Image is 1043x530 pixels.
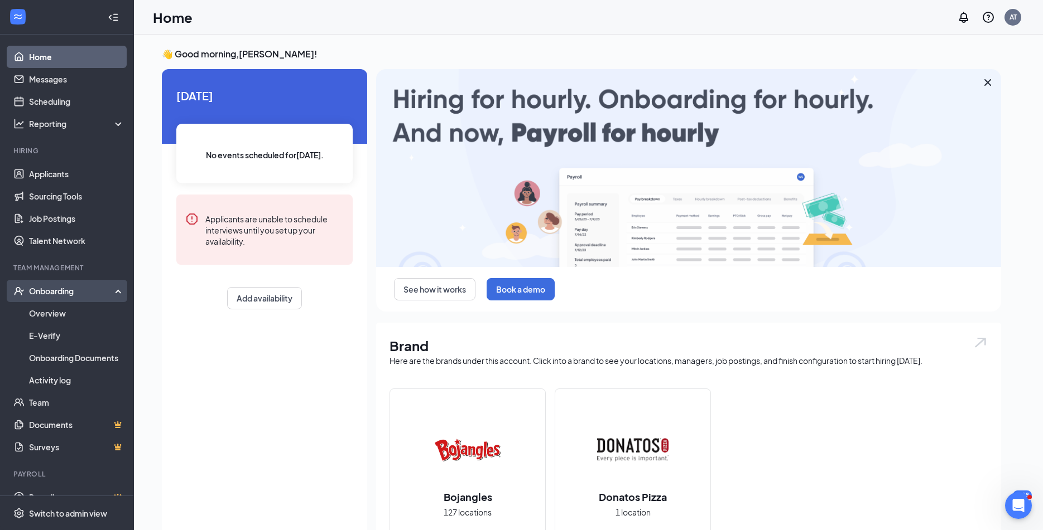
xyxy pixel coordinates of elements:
svg: WorkstreamLogo [12,11,23,22]
svg: QuestionInfo [982,11,995,24]
a: Job Postings [29,207,124,230]
h3: 👋 Good morning, [PERSON_NAME] ! [162,48,1001,60]
a: Sourcing Tools [29,185,124,207]
a: Onboarding Documents [29,347,124,369]
iframe: Intercom live chat [1005,492,1032,519]
div: AT [1010,12,1017,22]
svg: Analysis [13,118,25,129]
div: Onboarding [29,285,115,296]
a: PayrollCrown [29,486,124,508]
button: Add availability [227,287,302,309]
h1: Brand [390,336,988,355]
svg: Collapse [108,12,119,23]
div: Applicants are unable to schedule interviews until you set up your availability. [205,212,344,247]
svg: Cross [981,76,994,89]
svg: UserCheck [13,285,25,296]
div: Here are the brands under this account. Click into a brand to see your locations, managers, job p... [390,355,988,366]
span: [DATE] [176,87,353,104]
button: See how it works [394,278,475,300]
a: Talent Network [29,230,124,252]
a: E-Verify [29,324,124,347]
a: Activity log [29,369,124,391]
a: DocumentsCrown [29,414,124,436]
a: Team [29,391,124,414]
div: Reporting [29,118,125,129]
span: 1 location [616,506,651,518]
a: Home [29,46,124,68]
div: Switch to admin view [29,508,107,519]
img: open.6027fd2a22e1237b5b06.svg [973,336,988,349]
img: Bojangles [432,414,503,485]
img: Donatos Pizza [597,414,669,485]
div: Payroll [13,469,122,479]
svg: Error [185,212,199,226]
a: Scheduling [29,90,124,113]
a: Applicants [29,163,124,185]
a: Overview [29,302,124,324]
span: No events scheduled for [DATE] . [206,149,324,161]
svg: Notifications [957,11,970,24]
h1: Home [153,8,193,27]
span: 127 locations [444,506,492,518]
a: Messages [29,68,124,90]
div: Hiring [13,146,122,155]
div: Team Management [13,263,122,273]
button: Book a demo [487,278,555,300]
h2: Bojangles [432,490,503,504]
svg: Settings [13,508,25,519]
h2: Donatos Pizza [588,490,678,504]
img: payroll-large.gif [376,69,1001,267]
div: 4918 [1013,490,1032,500]
a: SurveysCrown [29,436,124,458]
